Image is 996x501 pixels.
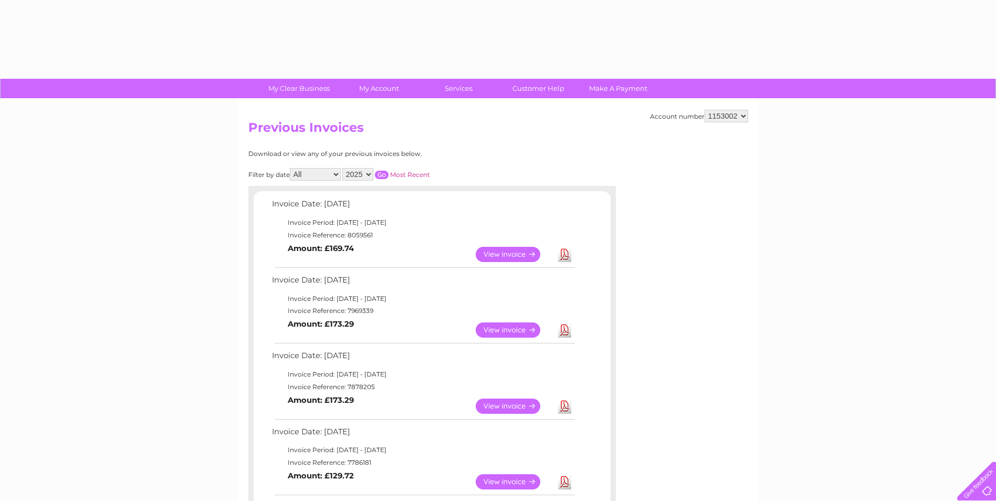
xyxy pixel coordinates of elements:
[495,79,582,98] a: Customer Help
[269,197,576,216] td: Invoice Date: [DATE]
[269,305,576,317] td: Invoice Reference: 7969339
[269,381,576,393] td: Invoice Reference: 7878205
[269,425,576,444] td: Invoice Date: [DATE]
[269,273,576,293] td: Invoice Date: [DATE]
[390,171,430,179] a: Most Recent
[269,293,576,305] td: Invoice Period: [DATE] - [DATE]
[288,395,354,405] b: Amount: £173.29
[558,474,571,489] a: Download
[575,79,662,98] a: Make A Payment
[269,216,576,229] td: Invoice Period: [DATE] - [DATE]
[288,471,354,481] b: Amount: £129.72
[415,79,502,98] a: Services
[288,244,354,253] b: Amount: £169.74
[269,368,576,381] td: Invoice Period: [DATE] - [DATE]
[269,444,576,456] td: Invoice Period: [DATE] - [DATE]
[336,79,422,98] a: My Account
[476,247,553,262] a: View
[248,150,524,158] div: Download or view any of your previous invoices below.
[248,120,748,140] h2: Previous Invoices
[256,79,342,98] a: My Clear Business
[269,229,576,242] td: Invoice Reference: 8059561
[269,456,576,469] td: Invoice Reference: 7786181
[476,474,553,489] a: View
[288,319,354,329] b: Amount: £173.29
[476,399,553,414] a: View
[650,110,748,122] div: Account number
[558,322,571,338] a: Download
[269,349,576,368] td: Invoice Date: [DATE]
[248,168,524,181] div: Filter by date
[558,247,571,262] a: Download
[476,322,553,338] a: View
[558,399,571,414] a: Download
